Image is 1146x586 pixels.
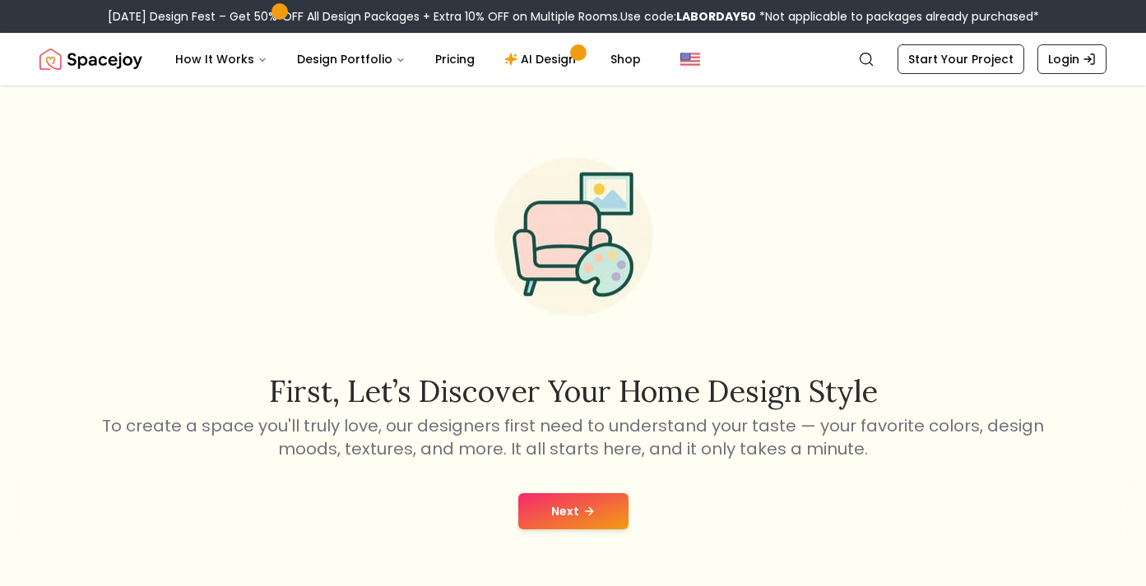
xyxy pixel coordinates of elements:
[39,33,1107,85] nav: Global
[100,375,1047,408] h2: First, let’s discover your home design style
[597,43,654,76] a: Shop
[100,414,1047,460] p: To create a space you'll truly love, our designers first need to understand your taste — your fav...
[491,43,594,76] a: AI Design
[898,44,1024,74] a: Start Your Project
[1037,44,1107,74] a: Login
[284,43,419,76] button: Design Portfolio
[468,132,679,342] img: Start Style Quiz Illustration
[108,8,1039,25] div: [DATE] Design Fest – Get 50% OFF All Design Packages + Extra 10% OFF on Multiple Rooms.
[422,43,488,76] a: Pricing
[162,43,654,76] nav: Main
[756,8,1039,25] span: *Not applicable to packages already purchased*
[39,43,142,76] img: Spacejoy Logo
[162,43,281,76] button: How It Works
[620,8,756,25] span: Use code:
[676,8,756,25] b: LABORDAY50
[39,43,142,76] a: Spacejoy
[680,49,700,69] img: United States
[518,493,629,529] button: Next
